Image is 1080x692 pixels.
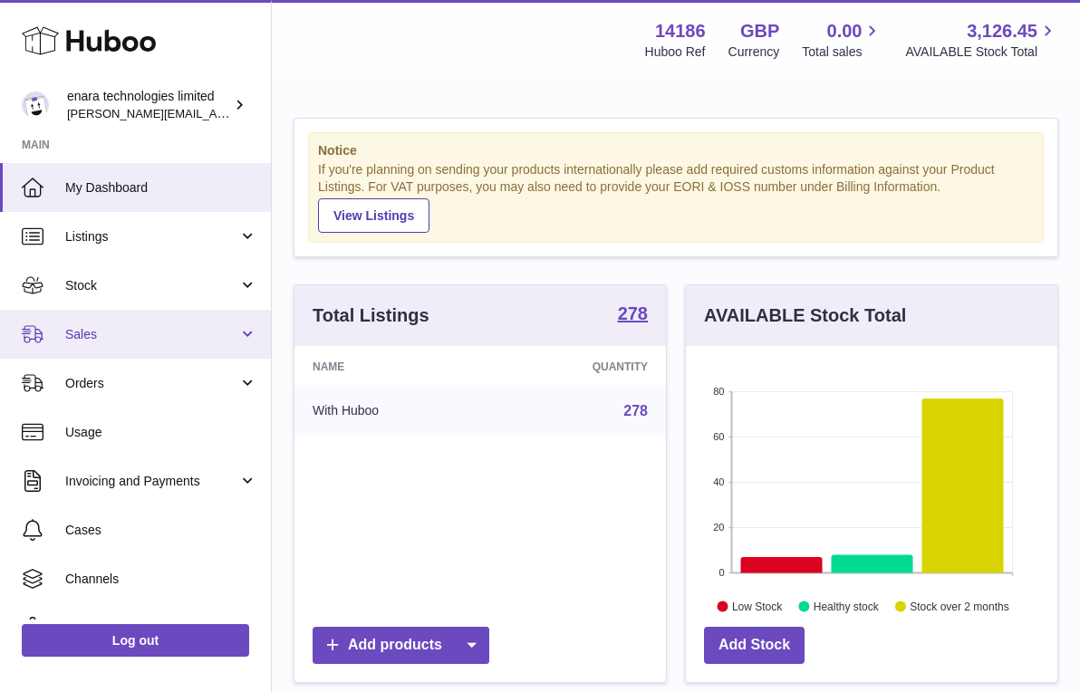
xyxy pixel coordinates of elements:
[623,403,648,418] a: 278
[802,43,882,61] span: Total sales
[713,476,724,487] text: 40
[65,424,257,441] span: Usage
[65,375,238,392] span: Orders
[65,571,257,588] span: Channels
[65,620,257,637] span: Settings
[65,179,257,197] span: My Dashboard
[313,627,489,664] a: Add products
[65,326,238,343] span: Sales
[728,43,780,61] div: Currency
[655,19,706,43] strong: 14186
[713,386,724,397] text: 80
[827,19,863,43] span: 0.00
[22,91,49,119] img: Dee@enara.co
[65,228,238,245] span: Listings
[618,304,648,326] a: 278
[905,43,1058,61] span: AVAILABLE Stock Total
[65,522,257,539] span: Cases
[490,346,666,388] th: Quantity
[67,88,230,122] div: enara technologies limited
[740,19,779,43] strong: GBP
[65,473,238,490] span: Invoicing and Payments
[294,388,490,435] td: With Huboo
[318,161,1034,232] div: If you're planning on sending your products internationally please add required customs informati...
[718,567,724,578] text: 0
[318,142,1034,159] strong: Notice
[814,600,880,612] text: Healthy stock
[318,198,429,233] a: View Listings
[713,431,724,442] text: 60
[645,43,706,61] div: Huboo Ref
[704,303,906,328] h3: AVAILABLE Stock Total
[22,624,249,657] a: Log out
[618,304,648,322] strong: 278
[905,19,1058,61] a: 3,126.45 AVAILABLE Stock Total
[704,627,805,664] a: Add Stock
[313,303,429,328] h3: Total Listings
[732,600,783,612] text: Low Stock
[294,346,490,388] th: Name
[67,106,363,120] span: [PERSON_NAME][EMAIL_ADDRESS][DOMAIN_NAME]
[65,277,238,294] span: Stock
[802,19,882,61] a: 0.00 Total sales
[910,600,1008,612] text: Stock over 2 months
[967,19,1037,43] span: 3,126.45
[713,522,724,533] text: 20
